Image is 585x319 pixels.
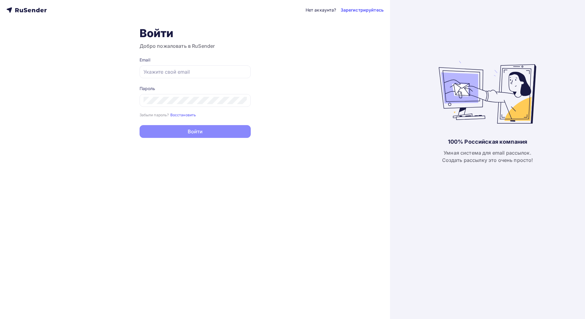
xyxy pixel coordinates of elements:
[140,42,251,50] h3: Добро пожаловать в RuSender
[448,138,527,145] div: 100% Российская компания
[144,68,247,75] input: Укажите свой email
[306,7,336,13] div: Нет аккаунта?
[140,26,251,40] h1: Войти
[442,149,533,164] div: Умная система для email рассылок. Создать рассылку это очень просто!
[170,112,196,117] a: Восстановить
[140,57,251,63] div: Email
[140,86,251,92] div: Пароль
[140,125,251,138] button: Войти
[170,113,196,117] small: Восстановить
[140,113,169,117] small: Забыли пароль?
[341,7,384,13] a: Зарегистрируйтесь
